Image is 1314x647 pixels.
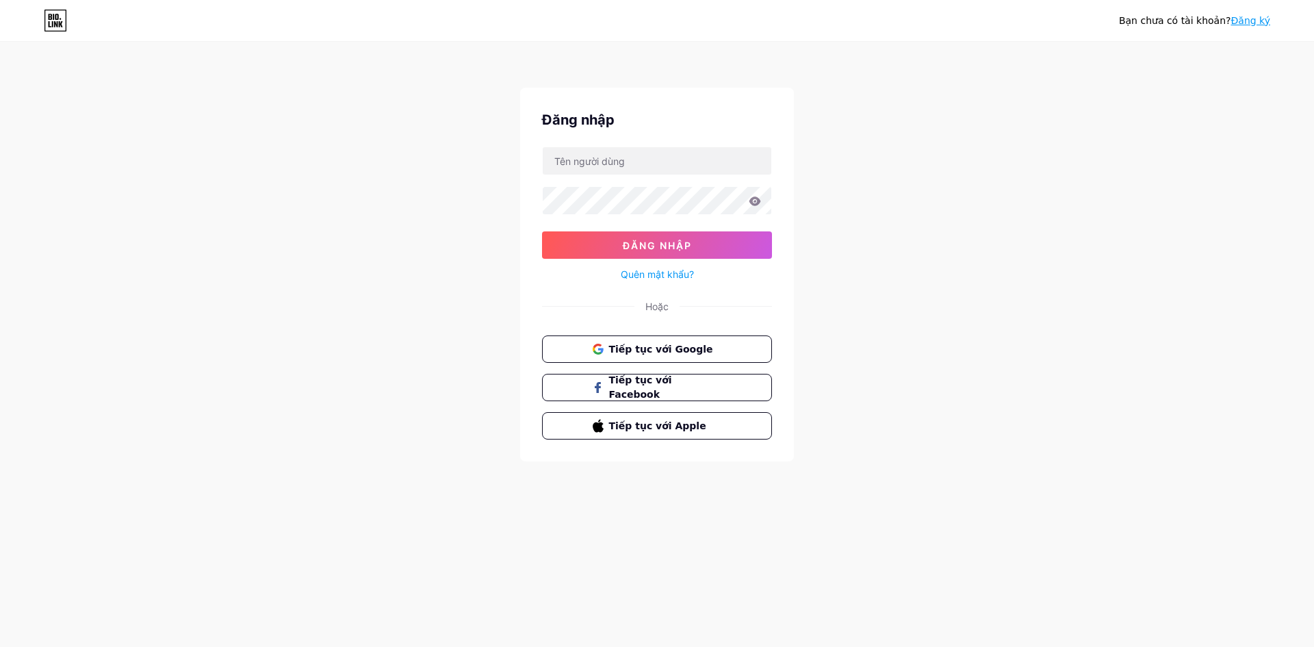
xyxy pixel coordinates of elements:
a: Quên mật khẩu? [621,267,694,281]
font: Tiếp tục với Google [609,344,713,355]
button: Đăng nhập [542,231,772,259]
button: Tiếp tục với Facebook [542,374,772,401]
font: Hoặc [645,301,669,312]
input: Tên người dùng [543,147,771,175]
a: Đăng ký [1231,15,1270,26]
font: Đăng nhập [623,240,692,251]
font: Bạn chưa có tài khoản? [1119,15,1231,26]
button: Tiếp tục với Google [542,335,772,363]
font: Đăng nhập [542,112,615,128]
font: Tiếp tục với Facebook [609,375,672,400]
font: Tiếp tục với Apple [609,420,706,431]
font: Quên mật khẩu? [621,268,694,280]
button: Tiếp tục với Apple [542,412,772,440]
